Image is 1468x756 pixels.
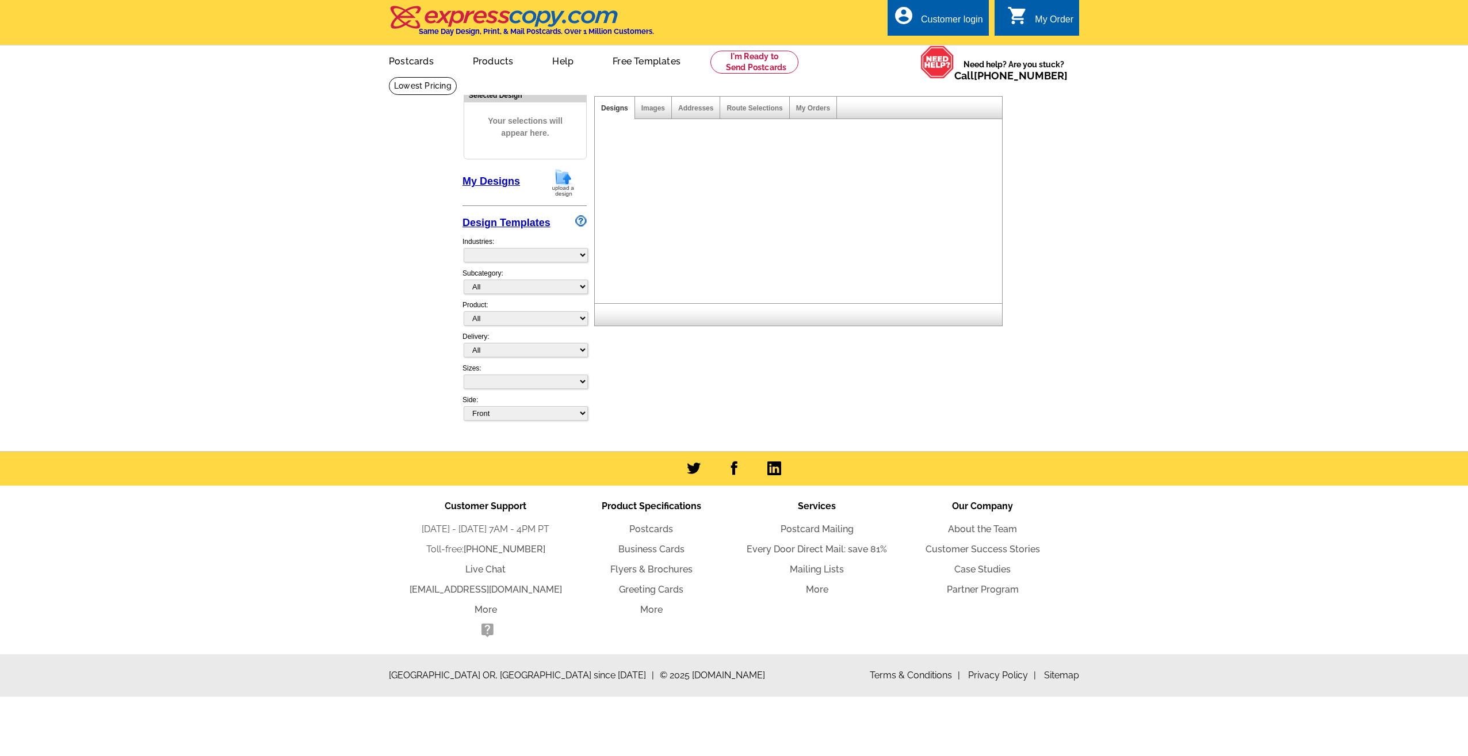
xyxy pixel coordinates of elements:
[462,363,587,395] div: Sizes:
[798,501,836,511] span: Services
[1035,14,1073,30] div: My Order
[464,90,586,101] div: Selected Design
[454,47,532,74] a: Products
[462,217,550,228] a: Design Templates
[548,168,578,197] img: upload-design
[974,70,1068,82] a: [PHONE_NUMBER]
[1007,13,1073,27] a: shopping_cart My Order
[796,104,830,112] a: My Orders
[893,5,914,26] i: account_circle
[462,300,587,331] div: Product:
[370,47,452,74] a: Postcards
[640,604,663,615] a: More
[462,175,520,187] a: My Designs
[920,45,954,79] img: help
[619,584,683,595] a: Greeting Cards
[1007,5,1028,26] i: shopping_cart
[790,564,844,575] a: Mailing Lists
[602,501,701,511] span: Product Specifications
[947,584,1019,595] a: Partner Program
[403,522,568,536] li: [DATE] - [DATE] 7AM - 4PM PT
[462,231,587,268] div: Industries:
[389,14,654,36] a: Same Day Design, Print, & Mail Postcards. Over 1 Million Customers.
[952,501,1013,511] span: Our Company
[727,104,782,112] a: Route Selections
[678,104,713,112] a: Addresses
[870,670,960,681] a: Terms & Conditions
[473,104,578,151] span: Your selections will appear here.
[445,501,526,511] span: Customer Support
[641,104,665,112] a: Images
[403,543,568,556] li: Toll-free:
[594,47,699,74] a: Free Templates
[629,524,673,534] a: Postcards
[1044,670,1079,681] a: Sitemap
[410,584,562,595] a: [EMAIL_ADDRESS][DOMAIN_NAME]
[954,70,1068,82] span: Call
[968,670,1036,681] a: Privacy Policy
[475,604,497,615] a: More
[601,104,628,112] a: Designs
[618,544,685,555] a: Business Cards
[893,13,983,27] a: account_circle Customer login
[954,564,1011,575] a: Case Studies
[806,584,828,595] a: More
[419,27,654,36] h4: Same Day Design, Print, & Mail Postcards. Over 1 Million Customers.
[465,564,506,575] a: Live Chat
[781,524,854,534] a: Postcard Mailing
[610,564,693,575] a: Flyers & Brochures
[921,14,983,30] div: Customer login
[575,215,587,227] img: design-wizard-help-icon.png
[954,59,1073,82] span: Need help? Are you stuck?
[462,331,587,363] div: Delivery:
[534,47,592,74] a: Help
[948,524,1017,534] a: About the Team
[389,669,654,682] span: [GEOGRAPHIC_DATA] OR, [GEOGRAPHIC_DATA] since [DATE]
[462,268,587,300] div: Subcategory:
[464,544,545,555] a: [PHONE_NUMBER]
[747,544,887,555] a: Every Door Direct Mail: save 81%
[660,669,765,682] span: © 2025 [DOMAIN_NAME]
[462,395,587,422] div: Side:
[926,544,1040,555] a: Customer Success Stories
